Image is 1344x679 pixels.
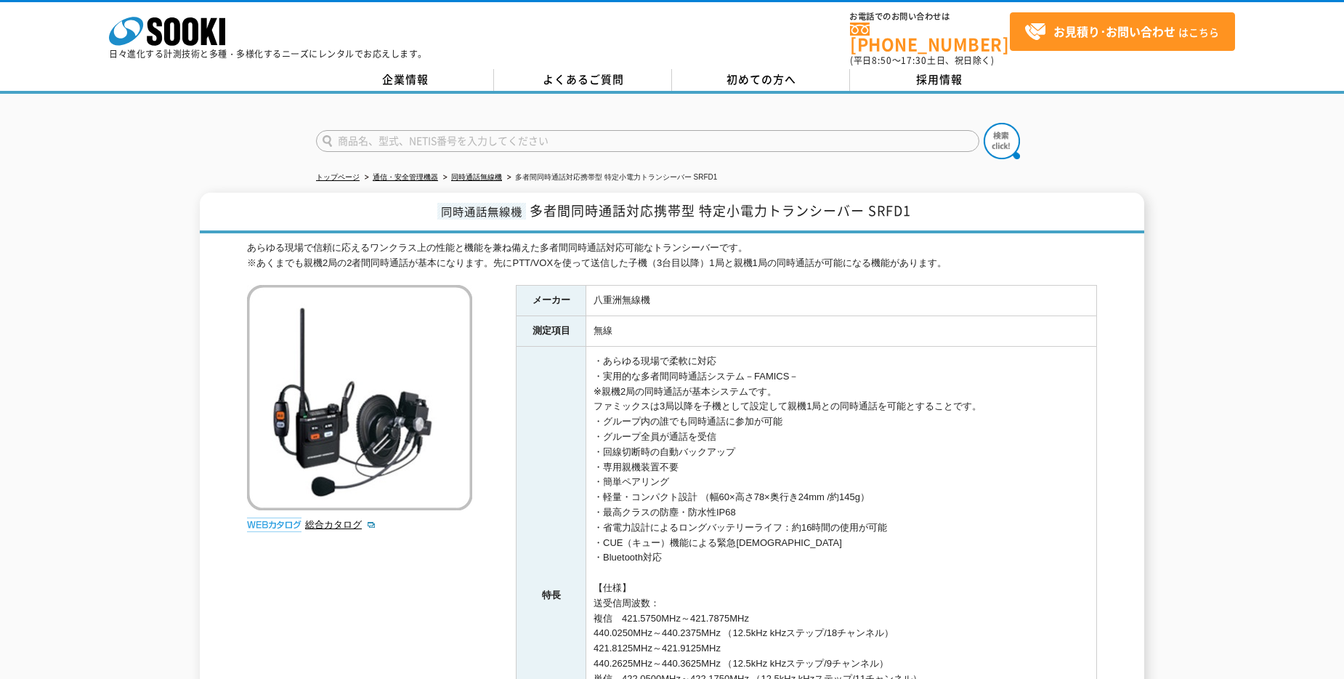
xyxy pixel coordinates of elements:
strong: お見積り･お問い合わせ [1053,23,1175,40]
td: 無線 [586,316,1097,347]
span: はこちら [1024,21,1219,43]
div: あらゆる現場で信頼に応えるワンクラス上の性能と機能を兼ね備えた多者間同時通話対応可能なトランシーバーです。 ※あくまでも親機2局の2者間同時通話が基本になります。先にPTT/VOXを使って送信し... [247,241,1097,271]
span: 多者間同時通話対応携帯型 特定小電力トランシーバー SRFD1 [530,201,911,220]
a: トップページ [316,173,360,181]
input: 商品名、型式、NETIS番号を入力してください [316,130,979,152]
a: 通信・安全管理機器 [373,173,438,181]
img: btn_search.png [984,123,1020,159]
img: webカタログ [247,518,301,532]
a: [PHONE_NUMBER] [850,23,1010,52]
span: (平日 ～ 土日、祝日除く) [850,54,994,67]
a: よくあるご質問 [494,69,672,91]
th: 測定項目 [517,316,586,347]
span: お電話でのお問い合わせは [850,12,1010,21]
a: 初めての方へ [672,69,850,91]
th: メーカー [517,286,586,316]
p: 日々進化する計測技術と多種・多様化するニーズにレンタルでお応えします。 [109,49,427,58]
a: お見積り･お問い合わせはこちら [1010,12,1235,51]
a: 同時通話無線機 [451,173,502,181]
li: 多者間同時通話対応携帯型 特定小電力トランシーバー SRFD1 [504,170,717,185]
a: 採用情報 [850,69,1028,91]
span: 8:50 [872,54,892,67]
img: 多者間同時通話対応携帯型 特定小電力トランシーバー SRFD1 [247,285,472,510]
a: 企業情報 [316,69,494,91]
td: 八重洲無線機 [586,286,1097,316]
a: 総合カタログ [305,519,376,530]
span: 同時通話無線機 [437,203,526,220]
span: 初めての方へ [726,71,796,87]
span: 17:30 [901,54,927,67]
